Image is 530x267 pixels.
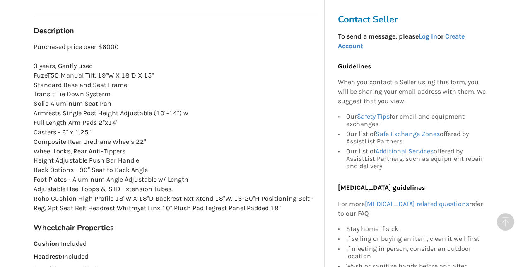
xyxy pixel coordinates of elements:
div: If meeting in person, consider an outdoor location [346,244,486,261]
a: Safety Tips [357,112,390,120]
div: Our list of offered by AssistList Partners, such as equipment repair and delivery [346,146,486,170]
b: [MEDICAL_DATA] guidelines [338,184,425,192]
p: : Included [34,239,318,249]
a: Log In [419,32,437,40]
h3: Wheelchair Properties [34,223,318,233]
h3: Contact Seller [338,14,490,25]
a: [MEDICAL_DATA] related questions [365,200,469,208]
strong: To send a message, please or [338,32,465,50]
div: Our list of offered by AssistList Partners [346,129,486,146]
p: For more refer to our FAQ [338,199,486,218]
div: If selling or buying an item, clean it well first [346,234,486,244]
p: When you contact a Seller using this form, you will be sharing your email address with them. We s... [338,78,486,107]
p: Purchased price over $6000 3 years, Gently used FuzeT50 Manual Tilt, 19"W X 18"D X 15" Standard B... [34,42,318,213]
p: : Included [34,252,318,262]
div: Our for email and equipment exchanges [346,113,486,129]
strong: Cushion [34,240,59,248]
div: Stay home if sick [346,225,486,234]
h3: Description [34,26,318,36]
b: Guidelines [338,62,371,70]
a: Additional Services [376,147,434,155]
a: Safe Exchange Zones [376,130,440,138]
strong: Headrest [34,252,61,260]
